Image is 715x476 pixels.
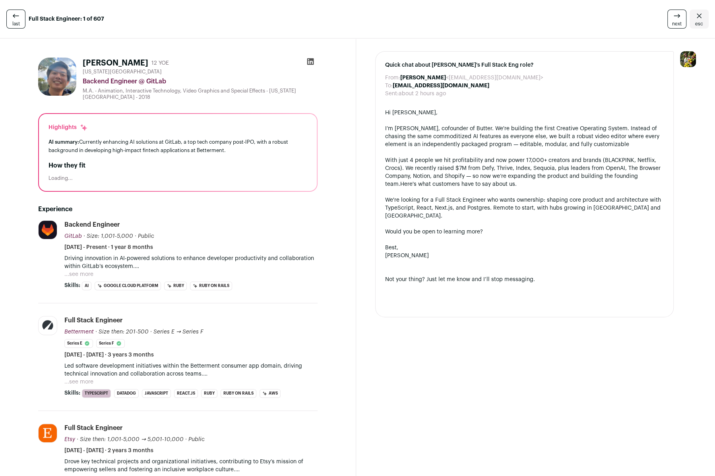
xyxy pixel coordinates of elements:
a: Close [690,10,709,29]
span: · [135,232,136,240]
strong: Full Stack Engineer: 1 of 607 [29,15,104,23]
h1: [PERSON_NAME] [83,58,148,69]
li: Ruby on Rails [221,389,256,398]
a: next [667,10,686,29]
button: ...see more [64,270,93,278]
div: Loading... [48,175,307,181]
img: f07395fbc711d6e19beb210dd5a2aacf5a96a48873939bc382d518dcca6ff0d5.jpg [39,424,57,442]
div: Currently enhancing AI solutions at GitLab, a top tech company post-IPO, with a robust background... [48,138,307,154]
span: Betterment [64,329,94,335]
li: React.js [174,389,198,398]
dd: <[EMAIL_ADDRESS][DOMAIN_NAME]> [400,74,543,82]
div: Full Stack Engineer [64,316,123,325]
li: Google Cloud Platform [95,281,161,290]
span: · [185,436,187,443]
p: Drove key technical projects and organizational initiatives, contributing to Etsy’s mission of em... [64,458,318,474]
h2: How they fit [48,161,307,170]
div: M.A. - Animation, Interactive Technology, Video Graphics and Special Effects - [US_STATE][GEOGRAP... [83,88,318,100]
img: 6689865-medium_jpg [680,51,696,67]
li: Ruby [201,389,217,398]
div: Not your thing? Just let me know and I’ll stop messaging. [385,276,664,283]
img: 8d6058266f4ba3cfd6c6529d1a4dc36810731765caab38a2f8e4af74619e7497.jpg [38,58,76,96]
span: · Size: 1,001-5,000 [83,233,133,239]
li: AI [82,281,91,290]
span: Etsy [64,437,75,442]
div: Highlights [48,123,88,131]
b: [PERSON_NAME] [400,75,446,81]
li: Series F [96,339,125,348]
dt: To: [385,82,393,90]
span: · Size then: 1,001-5,000 → 5,001-10,000 [77,437,184,442]
p: Led software development initiatives within the Betterment consumer app domain, driving technical... [64,362,318,378]
div: I’m [PERSON_NAME], cofounder of Butter. We're building the first Creative Operating System. Inste... [385,125,664,148]
span: Public [138,233,154,239]
span: · Size then: 201-500 [95,329,149,335]
a: last [6,10,25,29]
li: AWS [260,389,281,398]
span: Skills: [64,389,80,397]
li: TypeScript [82,389,111,398]
div: Full Stack Engineer [64,424,123,432]
div: Hi [PERSON_NAME], [385,109,664,117]
img: ce6b4ec29a3e5ecf8a49f66e5784279923d0786434d57c4afec6ce19aabc2219.jpg [39,316,57,335]
img: f010367c920b3ef2949ccc9270fd211fc88b2a4dd05f6208a3f8971a9efb9c26.jpg [39,221,57,239]
li: Datadog [114,389,139,398]
span: [DATE] - Present · 1 year 8 months [64,243,153,251]
a: Here's what customers have to say about us. [400,181,517,187]
span: [US_STATE][GEOGRAPHIC_DATA] [83,69,162,75]
span: [DATE] - [DATE] · 3 years 3 months [64,351,154,359]
li: Series E [64,339,93,348]
dt: Sent: [385,90,399,98]
span: AI summary: [48,139,79,145]
div: Backend Engineer @ GitLab [83,77,318,86]
span: esc [695,21,703,27]
div: 12 YOE [151,59,169,67]
div: Best, [385,244,664,252]
span: [DATE] - [DATE] · 2 years 3 months [64,447,153,455]
span: GitLab [64,233,82,239]
span: next [672,21,682,27]
li: Ruby [164,281,187,290]
div: We're looking for a Full Stack Engineer who wants ownership: shaping core product and architectur... [385,196,664,220]
li: JavaScript [142,389,171,398]
b: [EMAIL_ADDRESS][DOMAIN_NAME] [393,83,489,89]
dd: about 2 hours ago [399,90,446,98]
span: Quick chat about [PERSON_NAME]'s Full Stack Eng role? [385,61,664,69]
div: [PERSON_NAME] [385,252,664,260]
span: Public [188,437,205,442]
div: Would you be open to learning more? [385,228,664,236]
dt: From: [385,74,400,82]
button: ...see more [64,378,93,386]
p: Driving innovation in AI-powered solutions to enhance developer productivity and collaboration wi... [64,254,318,270]
li: Ruby on Rails [190,281,232,290]
div: Backend Engineer [64,220,120,229]
div: With just 4 people we hit profitability and now power 17,000+ creators and brands (BLACKPINK, Net... [385,156,664,188]
span: last [12,21,20,27]
span: Skills: [64,281,80,289]
h2: Experience [38,204,318,214]
span: · [150,328,152,336]
span: Series E → Series F [153,329,203,335]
